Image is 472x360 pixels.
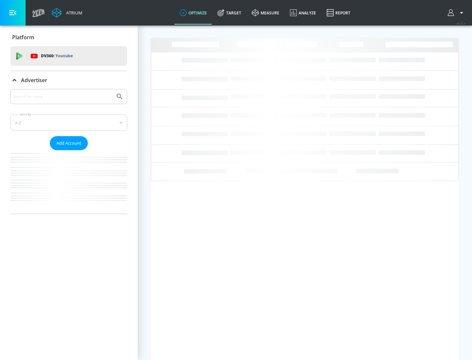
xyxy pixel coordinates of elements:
a: Atrium [52,8,82,18]
div: Atrium [64,10,82,16]
div: A-Z [10,115,127,131]
span: v 4.25.4 [456,22,465,25]
a: measure [246,1,285,25]
input: Search by name [13,92,112,101]
p: Youtube [55,52,73,59]
label: Sort By [19,112,33,117]
button: Add Account [50,136,88,150]
div: Advertiser [10,71,127,89]
a: optimize [174,1,212,25]
div: Advertiser [10,89,127,214]
p: Advertiser [21,77,47,84]
p: Platform [12,34,34,41]
a: Analyze [285,1,321,25]
span: Add Account [56,139,81,147]
div: DV360: Youtube [10,46,127,66]
div: Platform [10,28,127,46]
a: Report [321,1,356,25]
nav: list of Advertiser [10,150,127,214]
p: DV360: [41,52,73,60]
a: Target [212,1,246,25]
